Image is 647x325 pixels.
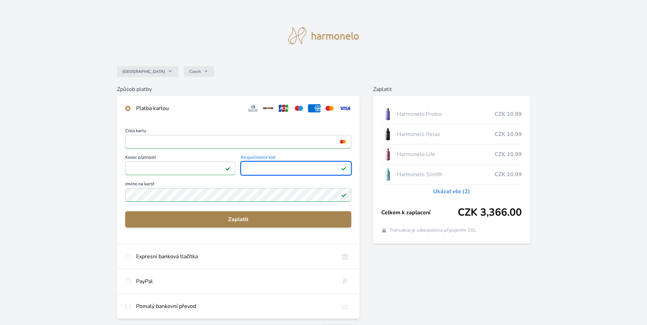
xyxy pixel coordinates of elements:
[389,227,476,234] span: Transakce je zabezpečena připojením SSL
[131,215,346,223] span: Zaplatit
[125,129,351,135] span: Číslo karty
[381,106,394,123] img: CLEAN_PROBIO_se_stinem_x-lo.jpg
[128,137,348,146] iframe: Iframe pro číslo karty
[125,211,351,228] button: Zaplatit
[293,104,305,112] img: maestro.svg
[189,69,201,74] span: Czech
[125,182,351,188] span: Jméno na kartě
[277,104,290,112] img: jcb.svg
[128,164,232,173] iframe: Iframe pro datum vypršení platnosti
[495,170,522,179] span: CZK 10.99
[381,208,458,217] span: Celkem k zaplacení
[433,187,470,196] a: Ukázat vše (2)
[247,104,259,112] img: diners.svg
[244,164,348,173] iframe: Iframe pro bezpečnostní kód
[339,104,351,112] img: visa.svg
[339,252,351,261] img: onlineBanking_CZ.svg
[225,166,231,171] img: Platné pole
[339,302,351,310] img: bankTransfer_IBAN.svg
[136,277,333,285] div: PayPal
[136,252,333,261] div: Expresní banková tlačítka
[381,126,394,143] img: CLEAN_RELAX_se_stinem_x-lo.jpg
[288,27,359,44] img: logo.svg
[338,139,348,145] img: mc
[341,192,347,198] img: Platné pole
[339,277,351,285] img: paypal.svg
[308,104,321,112] img: amex.svg
[495,110,522,118] span: CZK 10.99
[136,302,333,310] div: Pomalý bankovní převod
[495,130,522,138] span: CZK 10.99
[397,150,495,158] span: Harmonelo Life
[136,104,241,112] div: Platba kartou
[373,85,530,93] h6: Zaplatit
[184,66,214,77] button: Czech
[381,166,394,183] img: SLIMFIT_se_stinem_x-lo.jpg
[341,166,347,171] img: Platné pole
[323,104,336,112] img: mc.svg
[397,130,495,138] span: Harmonelo Relax
[241,155,351,161] span: Bezpečnostní kód
[458,206,522,219] span: CZK 3,366.00
[117,85,359,93] h6: Způsob platby
[495,150,522,158] span: CZK 10.99
[125,155,235,161] span: Konec platnosti
[117,66,178,77] button: [GEOGRAPHIC_DATA]
[125,188,351,202] input: Jméno na kartěPlatné pole
[122,69,165,74] span: [GEOGRAPHIC_DATA]
[262,104,275,112] img: discover.svg
[397,110,495,118] span: Harmonelo Probio
[397,170,495,179] span: Harmonelo Slimfit
[381,146,394,163] img: CLEAN_LIFE_se_stinem_x-lo.jpg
